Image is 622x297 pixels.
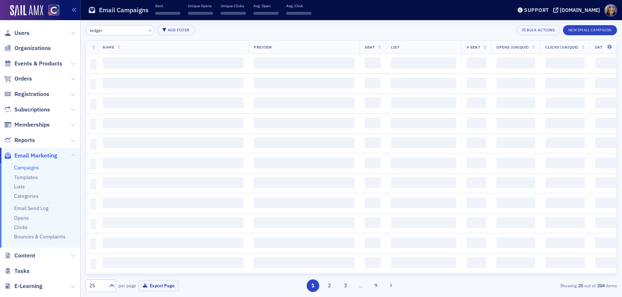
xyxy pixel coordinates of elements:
span: ‌ [466,137,486,148]
span: ‌ [545,217,585,228]
p: Unique Opens [188,3,213,8]
div: [DOMAIN_NAME] [560,7,600,13]
span: ‌ [90,119,96,129]
span: ‌ [391,157,456,168]
button: 2 [323,279,335,292]
span: ‌ [286,12,311,15]
span: ‌ [466,78,486,88]
a: Bounces & Complaints [14,233,66,240]
a: Campaigns [14,164,39,171]
button: [DOMAIN_NAME] [553,8,603,13]
span: ‌ [545,157,585,168]
button: Add Filter [157,25,195,35]
span: Email Marketing [14,152,57,160]
span: ‌ [391,237,456,248]
span: Sent [365,45,375,50]
a: Events & Products [4,60,62,68]
a: Email Marketing [4,152,57,160]
span: ‌ [496,157,535,168]
p: Sent [155,3,180,8]
span: ‌ [254,217,355,228]
span: ‌ [365,257,381,268]
button: 1 [307,279,319,292]
p: Unique Clicks [221,3,246,8]
span: ‌ [466,58,486,68]
span: ‌ [103,157,244,168]
span: Organizations [14,44,51,52]
span: ‌ [391,257,456,268]
span: ‌ [466,217,486,228]
span: ‌ [496,97,535,108]
span: ‌ [545,118,585,128]
a: Registrations [4,90,49,98]
button: New Email Campaign [563,25,617,35]
span: Registrations [14,90,49,98]
span: ‌ [391,118,456,128]
span: ‌ [90,139,96,150]
span: ‌ [103,177,244,188]
span: ‌ [90,159,96,169]
span: ‌ [103,137,244,148]
span: Tasks [14,267,30,275]
strong: 25 [577,282,584,289]
img: SailAMX [10,5,43,17]
a: Email Send Log [14,205,48,211]
span: ‌ [254,137,355,148]
p: Avg. Open [253,3,279,8]
span: ‌ [254,97,355,108]
span: ‌ [90,99,96,110]
span: ‌ [391,197,456,208]
span: ‌ [90,238,96,249]
span: ‌ [496,118,535,128]
span: … [356,282,366,289]
span: ‌ [90,79,96,90]
a: Clicks [14,224,28,230]
span: ‌ [391,58,456,68]
span: ‌ [365,97,381,108]
span: Profile [604,4,617,17]
span: ‌ [90,198,96,209]
span: ‌ [391,78,456,88]
span: ‌ [365,137,381,148]
span: ‌ [254,237,355,248]
span: ‌ [545,97,585,108]
span: ‌ [496,197,535,208]
span: Orders [14,75,32,83]
a: Templates [14,174,38,181]
span: ‌ [103,237,244,248]
span: ‌ [221,12,246,15]
span: ‌ [496,78,535,88]
span: ‌ [90,219,96,229]
span: ‌ [155,12,180,15]
a: Memberships [4,121,50,129]
span: ‌ [496,137,535,148]
span: ‌ [391,137,456,148]
span: ‌ [103,217,244,228]
span: ‌ [365,237,381,248]
span: E-Learning [14,282,42,290]
span: ‌ [365,197,381,208]
span: ‌ [90,259,96,269]
span: ‌ [365,78,381,88]
button: Export Page [139,280,179,291]
button: 9 [370,279,382,292]
span: Reports [14,136,35,144]
a: New Email Campaign [563,26,617,33]
span: Opens (Unique) [496,45,529,50]
span: ‌ [103,118,244,128]
button: 3 [339,279,352,292]
span: ‌ [391,177,456,188]
span: Content [14,252,35,260]
span: ‌ [253,12,279,15]
span: ‌ [545,58,585,68]
img: SailAMX [48,5,59,16]
a: Tasks [4,267,30,275]
a: Organizations [4,44,51,52]
a: Categories [14,193,39,199]
span: ‌ [466,157,486,168]
span: ‌ [254,177,355,188]
span: ‌ [254,118,355,128]
span: List [391,45,399,50]
span: ‌ [103,78,244,88]
label: per page [118,282,136,289]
